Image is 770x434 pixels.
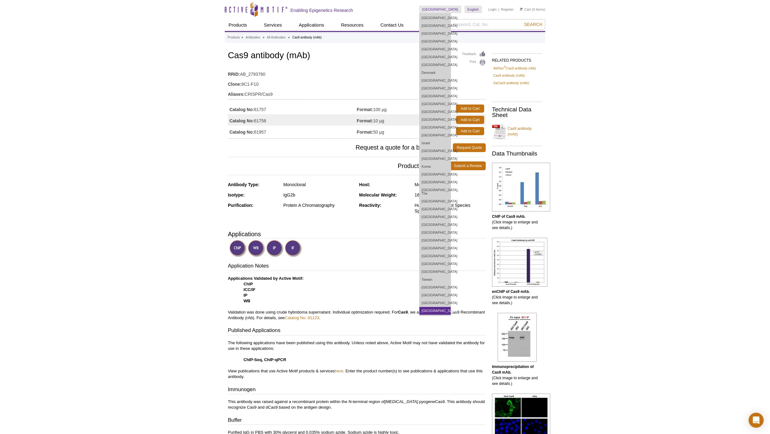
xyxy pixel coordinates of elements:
[229,129,254,135] strong: Catalog No:
[417,19,444,31] a: About Us
[228,203,254,208] strong: Purification:
[228,81,242,87] strong: Clone:
[419,268,451,276] a: [GEOGRAPHIC_DATA]
[335,369,343,373] a: here
[225,19,251,31] a: Products
[285,240,302,257] img: Immunofluorescence Validated
[419,186,451,197] a: [GEOGRAPHIC_DATA], The
[228,399,486,410] p: This antibody was raised against a recombinant protein within the N-terminal region of Cas9. This...
[419,171,451,178] a: [GEOGRAPHIC_DATA]
[283,202,354,208] div: Protein A Chromatography
[228,416,486,425] h3: Buffer
[419,229,451,237] a: [GEOGRAPHIC_DATA]
[244,357,286,362] strong: ChIP-Seq, ChIP-qPCR
[385,399,435,404] i: [MEDICAL_DATA] pyogene
[419,283,451,291] a: [GEOGRAPHIC_DATA]
[228,340,486,380] p: The following applications have been published using this antibody. Unless noted above, Active Mo...
[228,182,259,187] strong: Antibody Type:
[520,8,523,11] img: Your Cart
[419,260,451,268] a: [GEOGRAPHIC_DATA]
[419,307,451,315] a: [GEOGRAPHIC_DATA]
[419,77,451,84] a: [GEOGRAPHIC_DATA]
[228,35,240,40] a: Products
[522,22,544,27] button: Search
[337,19,367,31] a: Resources
[456,105,484,113] a: Add to Cart
[263,36,264,39] li: »
[228,276,486,321] p: Validation was done using crude hybridoma supernatant. Individual optimization required. For , we...
[377,19,407,31] a: Contact Us
[228,229,486,239] h3: Applications
[492,289,542,306] p: (Click image to enlarge and see details.)
[465,6,482,13] a: English
[492,214,526,219] b: ChIP of Cas9 mAb.
[493,73,525,78] a: Cas9 antibody (mAb)
[419,124,451,131] a: [GEOGRAPHIC_DATA]
[492,364,542,386] p: (Click image to enlarge and see details.)
[419,53,451,61] a: [GEOGRAPHIC_DATA]
[498,313,537,362] img: Cas9 antibody (mAb) tested by immunoprecipitation.
[292,36,322,39] li: Cas9 antibody (mAb)
[419,276,451,283] a: Taiwan
[453,143,486,152] a: Request Quote
[444,19,545,30] input: Keyword, Cat. No.
[244,299,250,303] strong: WB
[288,36,290,39] li: »
[419,45,451,53] a: [GEOGRAPHIC_DATA]
[419,84,451,92] a: [GEOGRAPHIC_DATA]
[419,38,451,45] a: [GEOGRAPHIC_DATA]
[228,125,357,137] td: 61957
[415,182,486,187] div: Mouse
[244,293,247,298] strong: IP
[357,114,429,125] td: 10 µg
[295,19,328,31] a: Applications
[359,182,371,187] strong: Host:
[419,69,451,77] a: Denmark
[749,413,764,428] div: Open Intercom Messenger
[357,107,373,112] strong: Format:
[504,65,506,69] sup: ®
[419,22,451,30] a: [GEOGRAPHIC_DATA]
[419,131,451,139] a: [GEOGRAPHIC_DATA]
[228,51,486,61] h1: Cas9 antibody (mAb)
[488,7,497,12] a: Login
[419,116,451,124] a: [GEOGRAPHIC_DATA]
[419,61,451,69] a: [GEOGRAPHIC_DATA]
[419,163,451,171] a: Korea
[229,240,247,257] img: ChIP Validated
[492,151,542,156] h2: Data Thumbnails
[419,14,451,22] a: [GEOGRAPHIC_DATA]
[492,107,542,118] h2: Technical Data Sheet
[520,6,545,13] li: (0 items)
[285,315,319,320] a: Catalog No. 91123
[415,192,486,198] div: 160 kDa
[493,65,536,71] a: AbFlex®Cas9 antibody (rAb)
[228,192,245,197] strong: Isotype:
[415,202,486,214] div: Human, Mouse, Not Species Specific
[229,118,254,124] strong: Catalog No:
[419,155,451,163] a: [GEOGRAPHIC_DATA]
[228,114,357,125] td: 61758
[419,139,451,147] a: Israel
[398,310,408,314] b: Cas9
[357,103,429,114] td: 100 µg
[228,276,304,281] b: Applications Validated by Active Motif:
[419,213,451,221] a: [GEOGRAPHIC_DATA]
[419,252,451,260] a: [GEOGRAPHIC_DATA]
[419,221,451,229] a: [GEOGRAPHIC_DATA]
[462,59,486,66] a: Print
[228,262,486,271] h3: Application Notes
[492,214,542,231] p: (Click image to enlarge and see details.)
[228,68,486,78] td: AB_2793760
[228,78,486,88] td: 8C1-F10
[283,182,354,187] div: Monoclonal
[357,125,429,137] td: 50 µg
[359,192,397,197] strong: Molecular Weight:
[419,299,451,307] a: [GEOGRAPHIC_DATA]
[244,282,253,286] strong: ChIP
[498,6,499,13] li: |
[228,103,357,114] td: 61757
[492,365,534,375] b: Immunoprecipitation of Cas9 mAb.
[419,108,451,116] a: [GEOGRAPHIC_DATA]
[419,197,451,205] a: [GEOGRAPHIC_DATA]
